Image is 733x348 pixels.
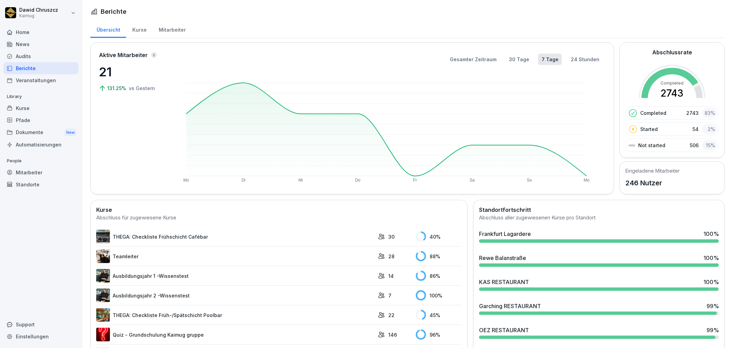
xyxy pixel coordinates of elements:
button: 30 Tage [506,54,533,65]
button: 7 Tage [538,54,562,65]
h5: Eingeladene Mitarbeiter [625,167,680,174]
p: 54 [692,126,699,133]
button: Gesamter Zeitraum [446,54,500,65]
div: KAS RESTAURANT [479,278,529,286]
div: New [65,129,76,137]
a: Ausbildungsjahr 1 -Wissenstest [96,269,375,283]
p: Aktive Mitarbeiter [99,51,148,59]
h1: Berichte [101,7,126,16]
a: Pfade [3,114,78,126]
img: m7c771e1b5zzexp1p9raqxk8.png [96,269,110,283]
a: Einstellungen [3,330,78,342]
div: 15 % [702,140,717,150]
text: Mi [299,178,303,183]
div: 88 % [416,251,462,261]
div: 99 % [707,302,719,310]
a: Automatisierungen [3,139,78,151]
a: News [3,38,78,50]
p: People [3,155,78,166]
p: 146 [388,331,397,338]
p: Completed [640,109,666,117]
a: Home [3,26,78,38]
a: Ausbildungsjahr 2 -Wissenstest [96,289,375,302]
a: Quiz - Grundschulung Kaimug gruppe [96,328,375,341]
p: 7 [388,292,391,299]
text: Di [242,178,245,183]
div: 96 % [416,329,462,340]
div: 83 % [702,108,717,118]
a: Berichte [3,62,78,74]
div: Abschluss für zugewiesene Kurse [96,214,462,222]
a: Veranstaltungen [3,74,78,86]
p: 22 [388,312,395,319]
a: KAS RESTAURANT100% [476,275,722,294]
p: 246 Nutzer [625,178,680,188]
a: Rewe Balanstraße100% [476,251,722,270]
div: OEZ RESTAURANT [479,326,529,334]
div: Frankfurt Lagardere [479,230,531,238]
text: So [527,178,532,183]
div: 100 % [416,290,462,301]
img: merqyd26r8c8lzomofbhvkie.png [96,308,110,322]
div: 86 % [416,271,462,281]
div: 100 % [703,254,719,262]
img: eu7hyn34msojjefjekhnxyfb.png [96,230,110,243]
a: Frankfurt Lagardere100% [476,227,722,246]
img: ima4gw5kbha2jc8jl1pti4b9.png [96,328,110,341]
div: Dokumente [3,126,78,139]
a: DokumenteNew [3,126,78,139]
h2: Abschlussrate [652,48,692,56]
text: Sa [470,178,475,183]
div: 45 % [416,310,462,320]
div: 99 % [707,326,719,334]
a: Garching RESTAURANT99% [476,299,722,318]
a: OEZ RESTAURANT99% [476,323,722,342]
div: 40 % [416,231,462,242]
a: Mitarbeiter [153,20,192,38]
text: Mo [584,178,590,183]
a: Kurse [126,20,153,38]
div: 2 % [702,124,717,134]
p: vs Gestern [129,85,155,92]
div: Abschluss aller zugewiesenen Kurse pro Standort [479,214,719,222]
div: Rewe Balanstraße [479,254,526,262]
a: Standorte [3,178,78,191]
div: Support [3,318,78,330]
a: Kurse [3,102,78,114]
a: THEGA: Checkliste Frühschicht Cafébar [96,230,375,243]
p: 506 [690,142,699,149]
a: Mitarbeiter [3,166,78,178]
p: Library [3,91,78,102]
h2: Kurse [96,206,462,214]
p: 30 [388,233,395,240]
p: Not started [638,142,665,149]
a: Teamleiter [96,249,375,263]
p: 28 [388,253,395,260]
text: Mo [184,178,189,183]
div: 100 % [703,278,719,286]
text: Do [355,178,361,183]
h2: Standortfortschritt [479,206,719,214]
div: Audits [3,50,78,62]
p: 14 [388,272,394,280]
p: 21 [99,63,168,81]
div: Garching RESTAURANT [479,302,541,310]
p: 2743 [686,109,699,117]
button: 24 Stunden [567,54,603,65]
p: 131.25% [107,85,127,92]
text: Fr [413,178,417,183]
a: Übersicht [90,20,126,38]
img: kdhala7dy4uwpjq3l09r8r31.png [96,289,110,302]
